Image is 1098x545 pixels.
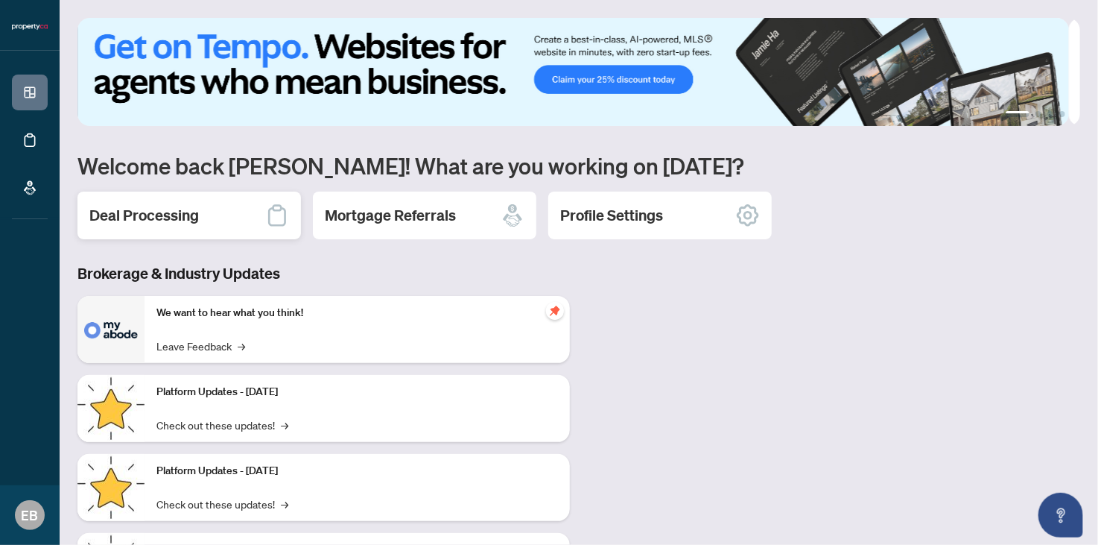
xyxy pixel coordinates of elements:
p: Platform Updates - [DATE] [156,463,558,479]
h2: Profile Settings [560,205,663,226]
a: Leave Feedback→ [156,338,245,354]
h2: Mortgage Referrals [325,205,456,226]
button: 2 [1035,111,1041,117]
button: Open asap [1038,493,1083,538]
img: Slide 0 [77,18,1069,126]
button: 4 [1059,111,1065,117]
span: EB [22,505,39,526]
a: Check out these updates!→ [156,496,288,512]
span: → [281,496,288,512]
p: Platform Updates - [DATE] [156,384,558,400]
img: Platform Updates - July 21, 2025 [77,375,145,442]
p: We want to hear what you think! [156,305,558,321]
span: → [281,417,288,433]
img: Platform Updates - July 8, 2025 [77,454,145,521]
button: 3 [1047,111,1053,117]
h2: Deal Processing [89,205,199,226]
img: We want to hear what you think! [77,296,145,363]
button: 1 [1006,111,1029,117]
h3: Brokerage & Industry Updates [77,263,570,284]
a: Check out these updates!→ [156,417,288,433]
img: logo [12,22,48,31]
h1: Welcome back [PERSON_NAME]! What are you working on [DATE]? [77,151,1080,180]
span: → [238,338,245,354]
span: pushpin [546,302,564,320]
